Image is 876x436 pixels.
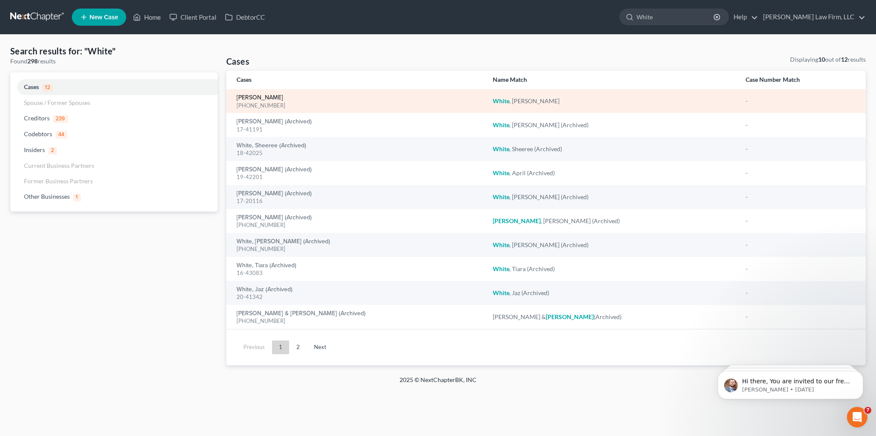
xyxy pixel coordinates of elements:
a: [PERSON_NAME] [237,95,283,101]
div: , April (Archived) [493,169,732,177]
em: White [493,145,509,152]
span: Cases [24,83,39,90]
span: 44 [56,131,67,139]
em: White [493,241,509,248]
span: Insiders [24,146,45,153]
em: White [493,169,509,176]
div: - [746,97,855,105]
em: White [493,97,509,105]
em: [PERSON_NAME] [493,217,541,224]
span: Current Business Partners [24,162,94,169]
iframe: Intercom live chat [847,407,867,427]
span: 2 [48,147,57,155]
div: , Jaz (Archived) [493,289,732,297]
a: [PERSON_NAME] (Archived) [237,119,312,125]
span: Creditors [24,114,50,122]
div: - [746,241,855,249]
em: White [493,265,509,272]
a: Former Business Partners [10,173,218,189]
a: White, [PERSON_NAME] (Archived) [237,239,330,245]
span: Other Businesses [24,193,70,200]
a: Insiders2 [10,142,218,158]
h4: Cases [226,55,249,67]
strong: 10 [818,56,825,63]
div: 19-42201 [237,173,479,181]
div: - [746,145,855,153]
div: 20-41342 [237,293,479,301]
div: - [746,193,855,201]
th: Name Match [486,71,739,89]
span: Codebtors [24,130,52,137]
iframe: Intercom notifications message [705,353,876,413]
a: 2 [290,340,307,354]
th: Cases [226,71,486,89]
span: 12 [42,84,53,92]
div: 17-20116 [237,197,479,205]
div: [PHONE_NUMBER] [237,221,479,229]
em: [PERSON_NAME] [546,313,594,320]
a: White, Sheeree (Archived) [237,143,306,149]
a: [PERSON_NAME] & [PERSON_NAME] (Archived) [237,311,366,317]
div: [PHONE_NUMBER] [237,317,479,325]
em: White [493,121,509,128]
div: [PERSON_NAME] & (Archived) [493,313,732,321]
a: Client Portal [165,9,221,25]
a: [PERSON_NAME] (Archived) [237,215,312,221]
div: , Sheeree (Archived) [493,145,732,153]
a: 1 [272,340,289,354]
em: White [493,289,509,296]
strong: 298 [27,57,38,65]
div: , Tiara (Archived) [493,265,732,273]
a: Other Businesses1 [10,189,218,205]
div: - [746,265,855,273]
div: , [PERSON_NAME] (Archived) [493,241,732,249]
div: 16-43083 [237,269,479,277]
div: - [746,313,855,321]
a: Spouse / Former Spouses [10,95,218,110]
div: - [746,289,855,297]
span: 7 [864,407,871,414]
h4: Search results for: "White" [10,45,218,57]
div: , [PERSON_NAME] (Archived) [493,217,732,225]
a: Creditors239 [10,110,218,126]
a: Home [129,9,165,25]
div: [PHONE_NUMBER] [237,245,479,253]
a: [PERSON_NAME] (Archived) [237,191,312,197]
em: White [493,193,509,200]
div: - [746,169,855,177]
a: White, Tiara (Archived) [237,263,296,269]
strong: 12 [841,56,848,63]
div: Found results [10,57,218,66]
div: 18-42025 [237,149,479,157]
div: - [746,217,855,225]
span: 239 [53,115,68,123]
span: New Case [89,14,118,21]
a: Next [307,340,333,354]
a: Codebtors44 [10,126,218,142]
div: 17-41191 [237,125,479,134]
span: Former Business Partners [24,177,93,185]
input: Search by name... [636,9,715,25]
div: , [PERSON_NAME] (Archived) [493,121,732,129]
div: , [PERSON_NAME] (Archived) [493,193,732,201]
div: Displaying out of results [790,55,866,64]
span: Spouse / Former Spouses [24,99,90,106]
a: [PERSON_NAME] Law Firm, LLC [759,9,865,25]
a: Cases12 [10,79,218,95]
span: 1 [73,194,81,201]
a: White, Jaz (Archived) [237,287,293,293]
a: Help [729,9,758,25]
a: DebtorCC [221,9,269,25]
a: [PERSON_NAME] (Archived) [237,167,312,173]
div: - [746,121,855,129]
div: [PHONE_NUMBER] [237,102,479,110]
div: 2025 © NextChapterBK, INC [194,376,682,391]
div: , [PERSON_NAME] [493,97,732,105]
th: Case Number Match [739,71,866,89]
a: Current Business Partners [10,158,218,173]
